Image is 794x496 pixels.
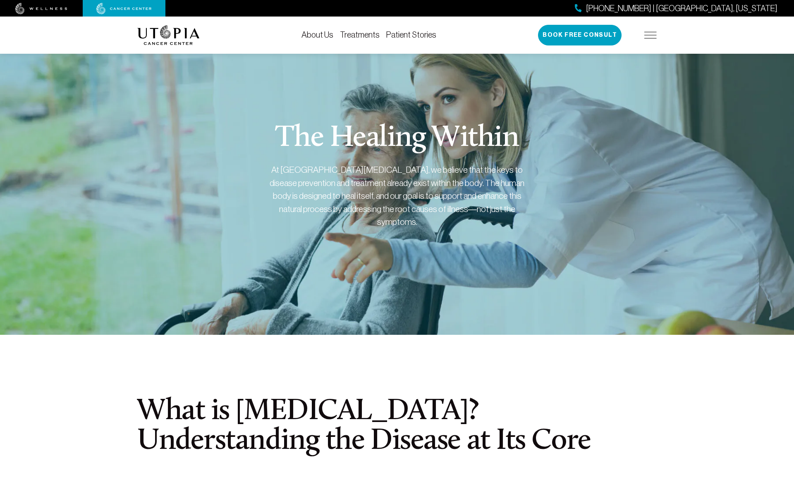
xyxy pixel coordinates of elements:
h1: The Healing Within [275,124,519,153]
a: Treatments [340,30,380,39]
a: About Us [301,30,333,39]
span: [PHONE_NUMBER] | [GEOGRAPHIC_DATA], [US_STATE] [586,2,777,14]
img: cancer center [96,3,152,14]
a: Patient Stories [386,30,436,39]
button: Book Free Consult [538,25,622,45]
img: wellness [15,3,67,14]
a: [PHONE_NUMBER] | [GEOGRAPHIC_DATA], [US_STATE] [575,2,777,14]
h1: What is [MEDICAL_DATA]? Understanding the Disease at Its Core [137,397,657,456]
img: logo [137,25,200,45]
div: At [GEOGRAPHIC_DATA][MEDICAL_DATA], we believe that the keys to disease prevention and treatment ... [269,163,525,229]
img: icon-hamburger [644,32,657,38]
